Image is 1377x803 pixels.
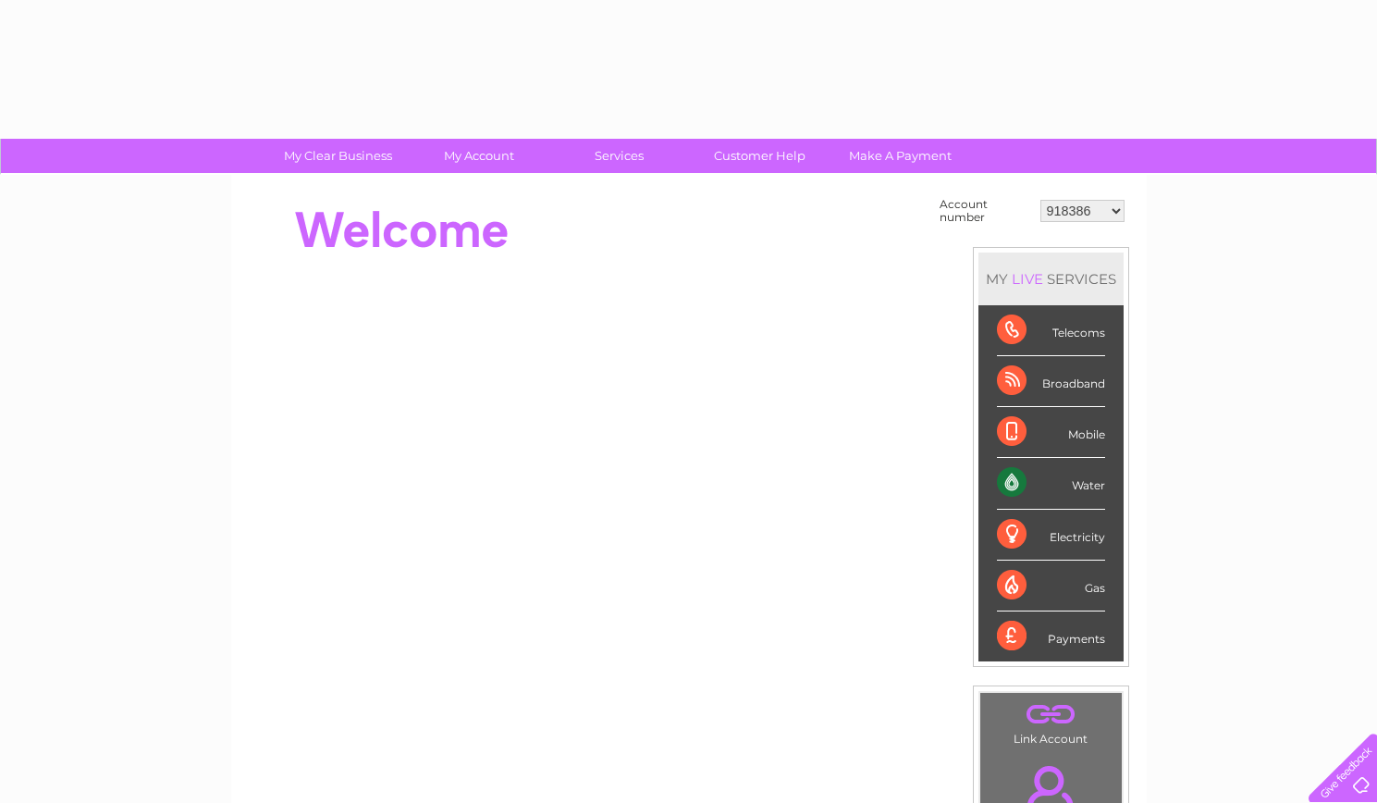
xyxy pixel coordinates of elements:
div: Water [997,458,1105,509]
div: Mobile [997,407,1105,458]
a: My Account [402,139,555,173]
a: Customer Help [683,139,836,173]
td: Account number [935,193,1036,229]
div: Electricity [997,510,1105,561]
div: Gas [997,561,1105,612]
div: MY SERVICES [978,253,1124,305]
a: My Clear Business [262,139,414,173]
div: Broadband [997,356,1105,407]
a: Services [543,139,695,173]
div: Payments [997,612,1105,661]
a: . [985,698,1117,730]
div: LIVE [1008,270,1047,288]
div: Telecoms [997,305,1105,356]
td: Link Account [979,692,1123,750]
a: Make A Payment [824,139,977,173]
